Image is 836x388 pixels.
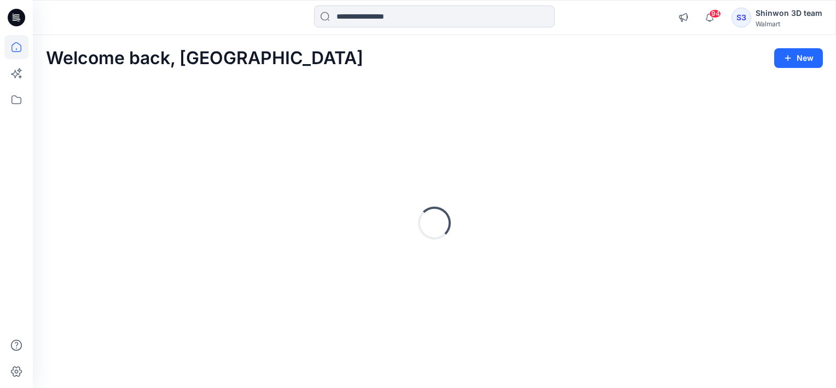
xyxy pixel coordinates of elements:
div: S3 [731,8,751,27]
div: Walmart [756,20,822,28]
span: 94 [709,9,721,18]
button: New [774,48,823,68]
h2: Welcome back, [GEOGRAPHIC_DATA] [46,48,363,69]
div: Shinwon 3D team [756,7,822,20]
